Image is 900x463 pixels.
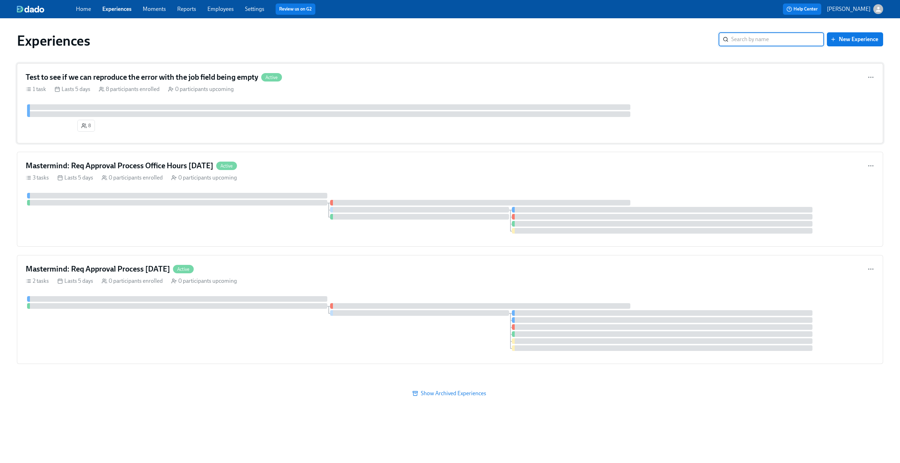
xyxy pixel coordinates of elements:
div: 1 task [26,85,46,93]
h1: Experiences [17,32,90,49]
span: New Experience [832,36,878,43]
div: 8 participants enrolled [99,85,160,93]
input: Search by name [731,32,824,46]
a: Moments [143,6,166,12]
button: Help Center [783,4,821,15]
button: 8 [77,120,95,132]
span: Active [261,75,282,80]
div: 0 participants upcoming [171,277,237,285]
div: 0 participants enrolled [102,174,163,182]
a: Home [76,6,91,12]
div: Lasts 5 days [54,85,90,93]
button: New Experience [827,32,883,46]
a: Experiences [102,6,131,12]
a: dado [17,6,76,13]
button: [PERSON_NAME] [827,4,883,14]
h4: Mastermind: Req Approval Process Office Hours [DATE] [26,161,213,171]
div: 0 participants enrolled [102,277,163,285]
p: [PERSON_NAME] [827,5,870,13]
img: dado [17,6,44,13]
a: Settings [245,6,264,12]
span: Active [216,163,237,169]
div: 2 tasks [26,277,49,285]
a: Mastermind: Req Approval Process [DATE]Active2 tasks Lasts 5 days 0 participants enrolled 0 parti... [17,255,883,364]
a: Review us on G2 [279,6,312,13]
span: 8 [81,122,91,129]
h4: Mastermind: Req Approval Process [DATE] [26,264,170,274]
span: Help Center [786,6,818,13]
div: 0 participants upcoming [171,174,237,182]
div: 3 tasks [26,174,49,182]
button: Review us on G2 [276,4,315,15]
div: 0 participants upcoming [168,85,234,93]
span: Active [173,267,194,272]
a: Mastermind: Req Approval Process Office Hours [DATE]Active3 tasks Lasts 5 days 0 participants enr... [17,152,883,247]
span: Show Archived Experiences [22,390,878,397]
div: Lasts 5 days [57,277,93,285]
button: Show Archived Experiences [17,386,883,400]
a: Reports [177,6,196,12]
h4: Test to see if we can reproduce the error with the job field being empty [26,72,258,83]
div: Lasts 5 days [57,174,93,182]
a: Test to see if we can reproduce the error with the job field being emptyActive1 task Lasts 5 days... [17,63,883,143]
a: Employees [207,6,234,12]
